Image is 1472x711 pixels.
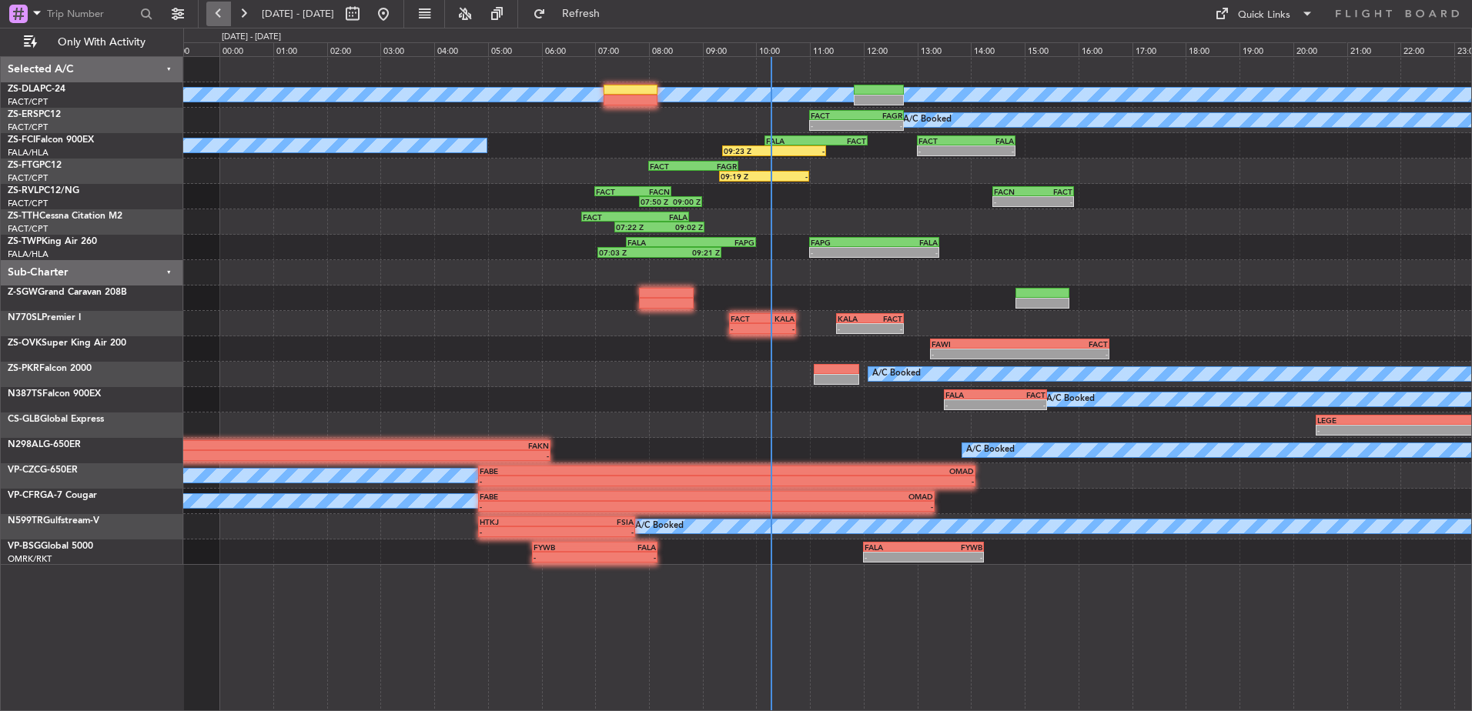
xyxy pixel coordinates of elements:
div: - [1033,197,1072,206]
div: FYWB [924,542,983,552]
div: 09:21 Z [659,248,719,257]
a: ZS-FTGPC12 [8,161,62,170]
div: - [764,172,807,181]
div: FAWI [932,339,1019,349]
div: 00:00 [219,42,273,56]
div: 13:00 [918,42,972,56]
div: - [966,146,1014,155]
a: FALA/HLA [8,249,49,260]
button: Quick Links [1207,2,1321,26]
span: Only With Activity [40,37,162,48]
span: ZS-TWP [8,237,42,246]
div: 15:00 [1025,42,1079,56]
span: VP-CFR [8,491,40,500]
a: Z-SGWGrand Caravan 208B [8,288,127,297]
div: 06:00 [542,42,596,56]
a: CS-GLBGlobal Express [8,415,104,424]
div: - [534,552,595,562]
div: - [865,552,924,562]
div: - [995,400,1045,409]
a: VP-BSGGlobal 5000 [8,542,93,551]
div: FACN [633,187,670,196]
div: FAPG [811,238,875,247]
div: [DATE] - [DATE] [222,31,281,44]
div: FACT [811,111,856,120]
div: FACT [596,187,633,196]
div: KALA [762,314,795,323]
div: 21:00 [1347,42,1401,56]
div: 07:03 Z [599,248,659,257]
div: FACN [994,187,1033,196]
div: FALA [966,136,1014,145]
div: 07:50 Z [641,197,671,206]
div: 02:00 [327,42,381,56]
div: FSIA [557,517,634,526]
div: 11:00 [810,42,864,56]
a: ZS-ERSPC12 [8,110,61,119]
span: ZS-ERS [8,110,38,119]
div: 04:00 [434,42,488,56]
div: - [838,324,870,333]
button: Refresh [526,2,618,26]
div: A/C Booked [903,108,952,132]
span: ZS-TTH [8,212,39,221]
div: HTKJ [480,517,557,526]
div: - [480,527,557,536]
div: 19:00 [1239,42,1293,56]
div: FAGR [856,111,902,120]
div: A/C Booked [635,515,684,538]
div: - [762,324,795,333]
a: ZS-TWPKing Air 260 [8,237,97,246]
button: Only With Activity [17,30,167,55]
a: N298ALG-650ER [8,440,81,449]
div: FALA [635,212,687,222]
div: 09:19 Z [721,172,764,181]
span: CS-GLB [8,415,40,424]
a: FACT/CPT [8,122,48,133]
div: 09:23 Z [724,146,774,155]
a: ZS-FCIFalcon 900EX [8,135,94,145]
div: FALA [627,238,691,247]
a: FALA/HLA [8,147,49,159]
div: 18:00 [1186,42,1239,56]
div: FACT [1020,339,1108,349]
div: FACT [918,136,966,145]
div: 01:00 [273,42,327,56]
div: - [856,121,902,130]
div: 17:00 [1132,42,1186,56]
span: VP-CZC [8,466,40,475]
div: 16:00 [1079,42,1132,56]
div: FACT [731,314,763,323]
div: FALA [945,390,995,399]
div: FACT [816,136,866,145]
div: FALA [875,238,938,247]
div: - [731,324,763,333]
div: 10:00 [756,42,810,56]
a: VP-CZCG-650ER [8,466,78,475]
div: - [480,502,707,511]
div: - [924,552,983,562]
div: 03:00 [380,42,434,56]
div: 09:00 [703,42,757,56]
a: FACT/CPT [8,223,48,235]
div: 23:00 [166,42,219,56]
span: ZS-RVL [8,186,38,195]
div: 22:00 [1400,42,1454,56]
div: FAKN [286,441,549,450]
div: - [918,146,966,155]
div: - [811,121,856,130]
div: FABE [480,466,727,476]
div: - [945,400,995,409]
div: - [932,349,1019,359]
div: - [994,197,1033,206]
div: A/C Booked [966,439,1015,462]
a: FACT/CPT [8,96,48,108]
a: ZS-RVLPC12/NG [8,186,79,195]
span: ZS-FTG [8,161,39,170]
div: - [727,476,974,486]
span: Z-SGW [8,288,38,297]
div: - [811,248,875,257]
span: N599TR [8,516,43,526]
span: [DATE] - [DATE] [262,7,334,21]
div: FACT [870,314,902,323]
